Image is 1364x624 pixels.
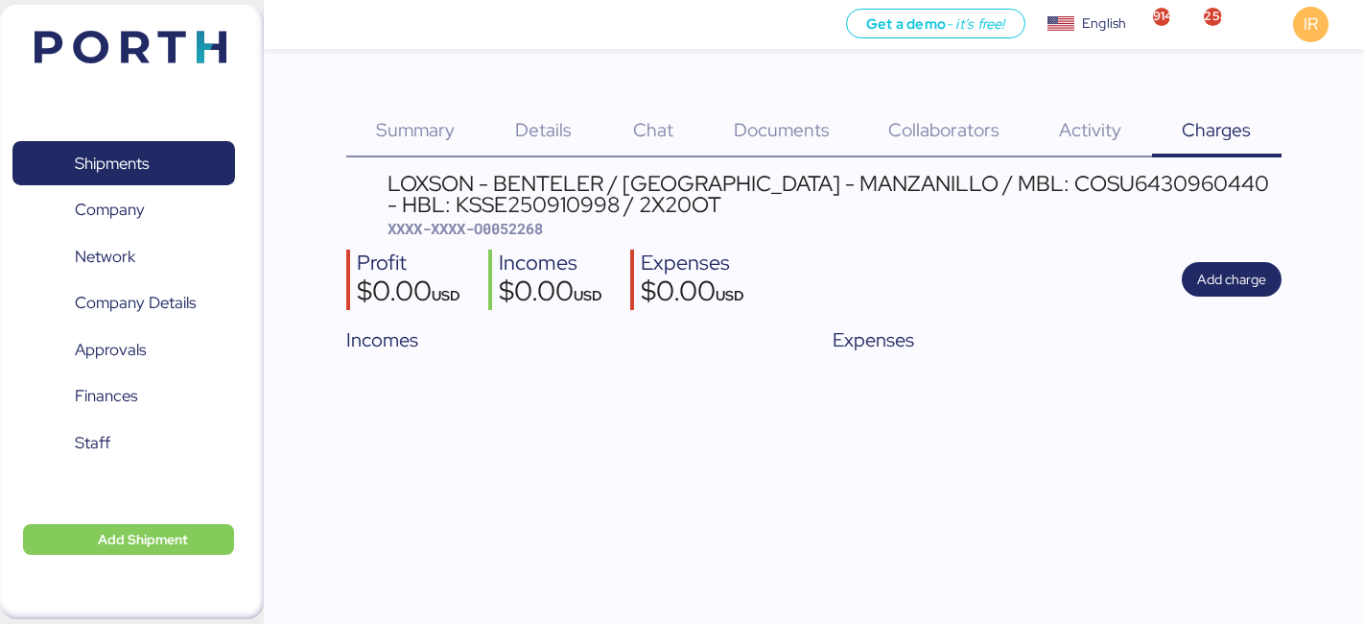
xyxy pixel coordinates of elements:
div: English [1082,13,1126,34]
span: USD [432,286,460,304]
span: Charges [1182,117,1251,142]
span: USD [574,286,602,304]
span: Staff [75,429,110,457]
a: Staff [12,420,235,465]
span: Add charge [1197,268,1266,291]
span: Company Details [75,289,196,317]
span: Details [515,117,572,142]
a: Finances [12,374,235,419]
a: Network [12,234,235,278]
button: Add Shipment [23,524,234,555]
div: $0.00 [357,277,460,310]
span: Approvals [75,336,146,364]
span: Finances [75,382,137,410]
button: Add charge [1182,262,1282,297]
span: USD [716,286,744,304]
span: Summary [376,117,455,142]
a: Shipments [12,141,235,185]
span: Add Shipment [98,528,188,551]
div: LOXSON - BENTELER / [GEOGRAPHIC_DATA] - MANZANILLO / MBL: COSU6430960440 - HBL: KSSE250910998 / 2... [388,173,1282,216]
div: $0.00 [641,277,744,310]
span: Shipments [75,150,149,178]
span: Company [75,196,145,224]
span: Chat [633,117,673,142]
div: Incomes [346,325,795,354]
div: Profit [357,250,460,277]
div: Expenses [641,250,744,277]
span: Activity [1059,117,1121,142]
span: Documents [734,117,830,142]
div: Incomes [499,250,602,277]
button: Menu [275,9,308,41]
a: Company Details [12,281,235,325]
div: $0.00 [499,277,602,310]
span: Network [75,243,135,271]
span: IR [1304,12,1318,36]
a: Approvals [12,327,235,372]
a: Company [12,188,235,232]
div: Expenses [833,325,1282,354]
span: Collaborators [888,117,999,142]
span: XXXX-XXXX-O0052268 [388,219,543,238]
